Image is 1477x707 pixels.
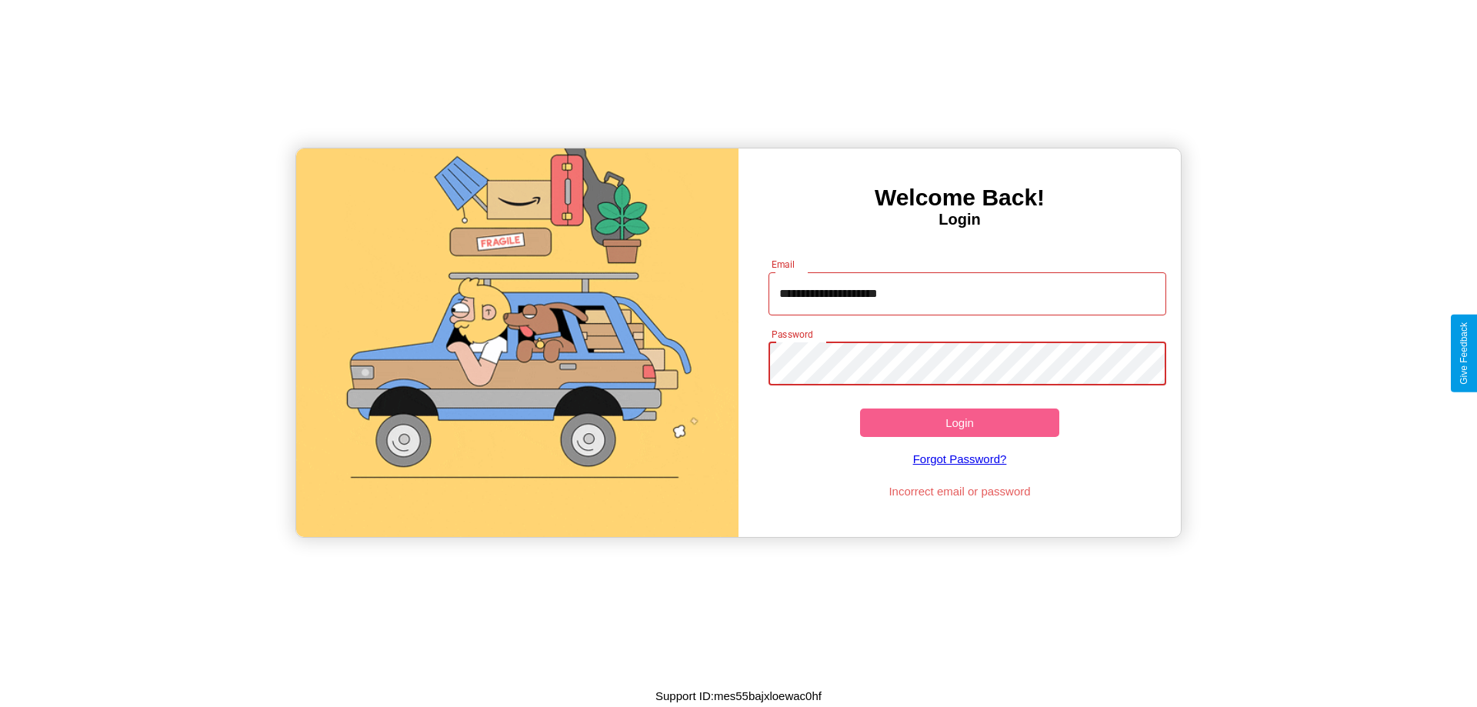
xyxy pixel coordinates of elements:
[296,148,738,537] img: gif
[761,437,1159,481] a: Forgot Password?
[860,409,1059,437] button: Login
[772,328,812,341] label: Password
[1459,322,1469,385] div: Give Feedback
[655,685,822,706] p: Support ID: mes55bajxloewac0hf
[772,258,795,271] label: Email
[738,185,1181,211] h3: Welcome Back!
[738,211,1181,228] h4: Login
[761,481,1159,502] p: Incorrect email or password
